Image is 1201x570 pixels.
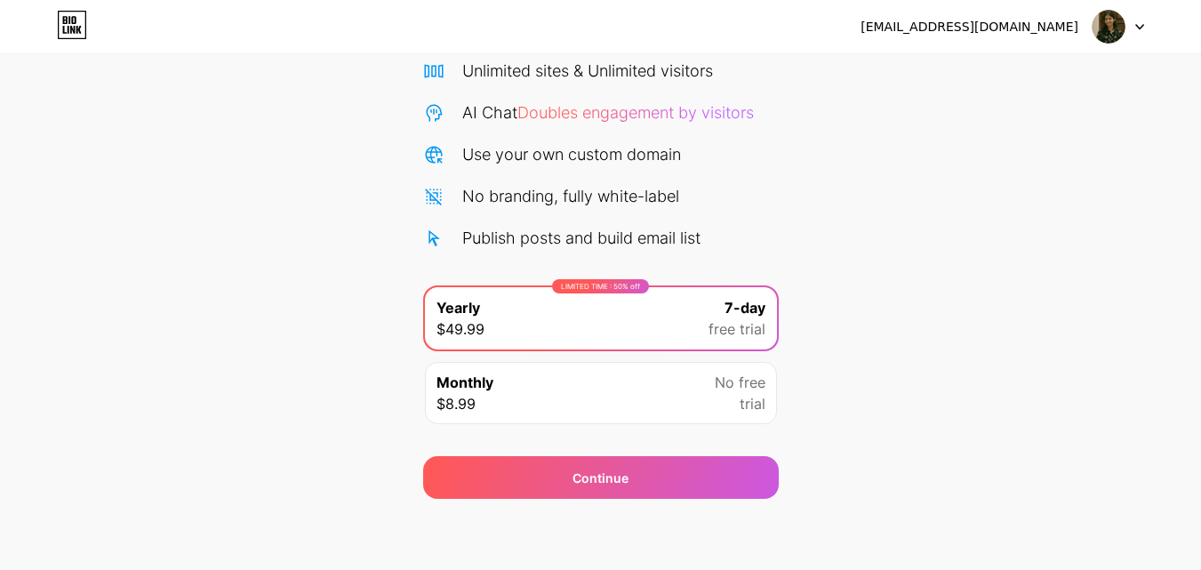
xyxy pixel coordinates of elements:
[462,59,713,83] div: Unlimited sites & Unlimited visitors
[725,297,765,318] span: 7-day
[436,393,476,414] span: $8.99
[462,226,701,250] div: Publish posts and build email list
[462,184,679,208] div: No branding, fully white-label
[1092,10,1125,44] img: kajalmathur
[572,469,629,487] div: Continue
[436,372,493,393] span: Monthly
[740,393,765,414] span: trial
[552,279,649,293] div: LIMITED TIME : 50% off
[709,318,765,340] span: free trial
[715,372,765,393] span: No free
[517,103,754,122] span: Doubles engagement by visitors
[462,100,754,124] div: AI Chat
[436,297,480,318] span: Yearly
[462,142,681,166] div: Use your own custom domain
[861,18,1078,36] div: [EMAIL_ADDRESS][DOMAIN_NAME]
[436,318,484,340] span: $49.99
